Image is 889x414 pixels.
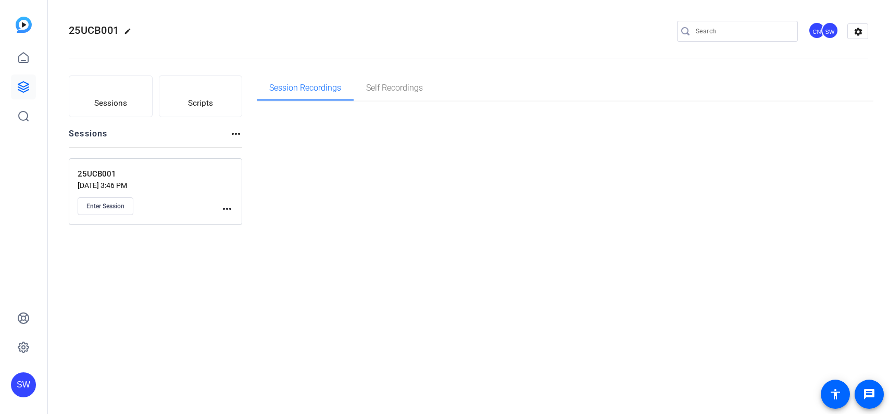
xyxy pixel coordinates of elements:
[829,388,842,400] mat-icon: accessibility
[69,76,153,117] button: Sessions
[863,388,875,400] mat-icon: message
[821,22,838,39] div: SW
[78,197,133,215] button: Enter Session
[230,128,242,140] mat-icon: more_horiz
[188,97,213,109] span: Scripts
[86,202,124,210] span: Enter Session
[269,84,341,92] span: Session Recordings
[848,24,869,40] mat-icon: settings
[78,181,221,190] p: [DATE] 3:46 PM
[808,22,825,39] div: CN
[221,203,233,215] mat-icon: more_horiz
[69,24,119,36] span: 25UCB001
[78,168,221,180] p: 25UCB001
[366,84,423,92] span: Self Recordings
[124,28,136,40] mat-icon: edit
[821,22,840,40] ngx-avatar: Steve Welch
[69,128,108,147] h2: Sessions
[11,372,36,397] div: SW
[159,76,243,117] button: Scripts
[808,22,827,40] ngx-avatar: Cameron Noel
[16,17,32,33] img: blue-gradient.svg
[696,25,790,37] input: Search
[94,97,127,109] span: Sessions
